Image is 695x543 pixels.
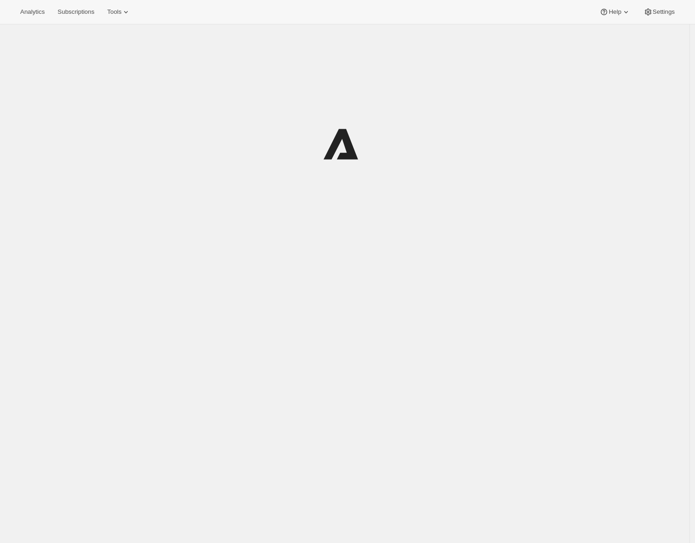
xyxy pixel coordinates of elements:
span: Help [609,8,621,16]
span: Subscriptions [57,8,94,16]
button: Tools [102,6,136,18]
span: Settings [653,8,675,16]
button: Subscriptions [52,6,100,18]
span: Tools [107,8,121,16]
span: Analytics [20,8,45,16]
button: Analytics [15,6,50,18]
button: Help [594,6,636,18]
button: Settings [638,6,680,18]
